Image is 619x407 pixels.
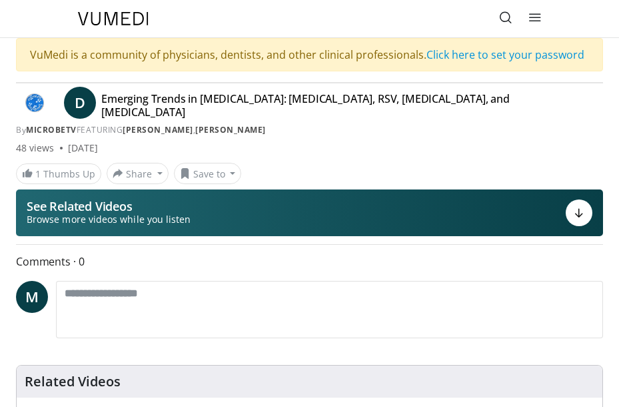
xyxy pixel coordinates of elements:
[64,87,96,119] a: D
[16,253,603,270] span: Comments 0
[16,141,55,155] span: 48 views
[27,213,191,226] span: Browse more videos while you listen
[27,199,191,213] p: See Related Videos
[25,374,121,390] h4: Related Videos
[68,141,98,155] div: [DATE]
[16,124,603,136] div: By FEATURING ,
[16,38,603,71] div: VuMedi is a community of physicians, dentists, and other clinical professionals.
[16,281,48,313] a: M
[123,124,193,135] a: [PERSON_NAME]
[195,124,266,135] a: [PERSON_NAME]
[426,47,584,62] a: Click here to set your password
[16,189,603,236] button: See Related Videos Browse more videos while you listen
[26,124,77,135] a: MicrobeTV
[107,163,169,184] button: Share
[16,92,53,113] img: MicrobeTV
[101,92,518,119] h4: Emerging Trends in [MEDICAL_DATA]: [MEDICAL_DATA], RSV, [MEDICAL_DATA], and [MEDICAL_DATA]
[78,12,149,25] img: VuMedi Logo
[16,163,101,184] a: 1 Thumbs Up
[174,163,242,184] button: Save to
[35,167,41,180] span: 1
